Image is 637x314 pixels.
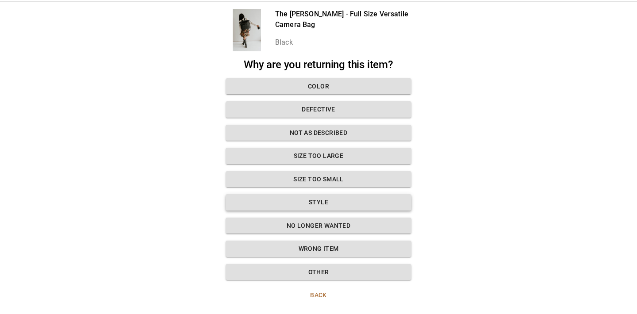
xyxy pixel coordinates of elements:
button: Back [226,287,411,303]
h2: Why are you returning this item? [226,58,411,71]
p: The [PERSON_NAME] - Full Size Versatile Camera Bag [275,9,411,30]
button: Other [226,264,411,280]
button: Defective [226,101,411,118]
button: Wrong Item [226,241,411,257]
button: Size too small [226,171,411,188]
button: Style [226,194,411,211]
p: Black [275,37,411,48]
button: Size too large [226,148,411,164]
button: Not as described [226,125,411,141]
button: No longer wanted [226,218,411,234]
button: Color [226,78,411,95]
